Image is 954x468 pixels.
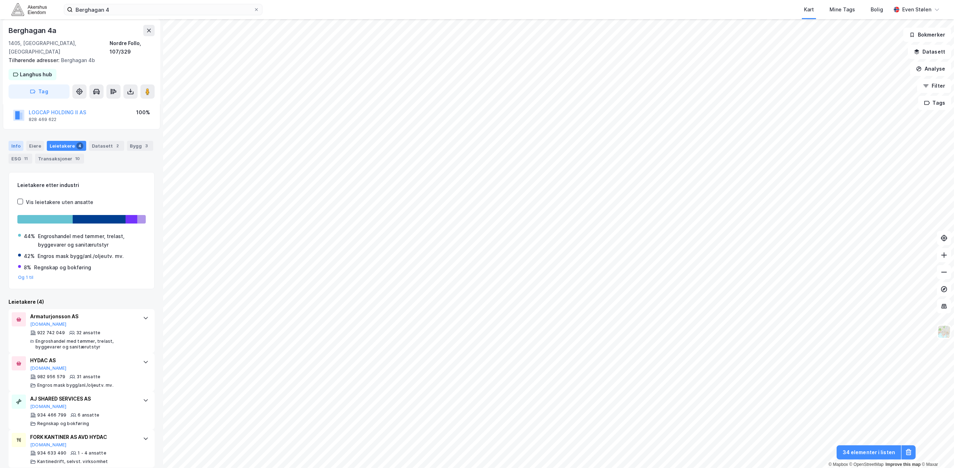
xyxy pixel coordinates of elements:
div: 4 [76,142,83,149]
div: Leietakere (4) [9,298,155,306]
div: Info [9,141,23,151]
img: akershus-eiendom-logo.9091f326c980b4bce74ccdd9f866810c.svg [11,3,47,16]
div: Langhus hub [20,70,52,79]
div: Leietakere [47,141,86,151]
div: 42% [24,252,35,260]
div: Transaksjoner [35,154,84,164]
button: [DOMAIN_NAME] [30,404,67,409]
div: FORK KANTINER AS AVD HYDAC [30,433,136,441]
div: 828 469 622 [29,117,56,122]
div: 934 633 490 [37,450,66,456]
div: Mine Tags [830,5,855,14]
div: 2 [114,142,121,149]
div: Vis leietakere uten ansatte [26,198,93,207]
a: OpenStreetMap [849,462,884,467]
div: HYDAC AS [30,356,136,365]
div: Regnskap og bokføring [37,421,89,426]
div: 3 [143,142,150,149]
button: Tags [918,96,951,110]
div: 32 ansatte [76,330,100,336]
iframe: Chat Widget [919,434,954,468]
div: 10 [74,155,81,162]
div: Berghagan 4b [9,56,149,65]
div: Kart [804,5,814,14]
div: 922 742 049 [37,330,65,336]
div: 31 ansatte [77,374,100,380]
div: AJ SHARED SERVICES AS [30,395,136,403]
div: Regnskap og bokføring [34,263,91,272]
div: Engros mask bygg/anl./oljeutv. mv. [37,382,113,388]
img: Z [937,325,951,338]
button: [DOMAIN_NAME] [30,321,67,327]
div: Even Stølen [902,5,931,14]
div: Bygg [127,141,153,151]
div: Nordre Follo, 107/329 [110,39,155,56]
div: Berghagan 4a [9,25,58,36]
button: [DOMAIN_NAME] [30,442,67,448]
div: ESG [9,154,32,164]
div: Eiere [26,141,44,151]
div: Leietakere etter industri [17,181,146,189]
div: Armaturjonsson AS [30,312,136,321]
a: Mapbox [828,462,848,467]
button: Analyse [910,62,951,76]
div: 982 956 579 [37,374,65,380]
div: 44% [24,232,35,241]
a: Improve this map [886,462,921,467]
button: Og 1 til [18,275,34,280]
div: Kantinedrift, selvst. virksomhet [37,459,108,464]
div: 100% [136,108,150,117]
input: Søk på adresse, matrikkel, gårdeiere, leietakere eller personer [73,4,254,15]
div: 1405, [GEOGRAPHIC_DATA], [GEOGRAPHIC_DATA] [9,39,110,56]
button: 34 elementer i listen [837,445,901,459]
div: Engros mask bygg/anl./oljeutv. mv. [38,252,124,260]
div: 8% [24,263,31,272]
div: 1 - 4 ansatte [78,450,106,456]
button: [DOMAIN_NAME] [30,365,67,371]
div: 6 ansatte [78,412,99,418]
div: Bolig [871,5,883,14]
button: Tag [9,84,70,99]
button: Datasett [908,45,951,59]
div: Engroshandel med tømmer, trelast, byggevarer og sanitærutstyr [38,232,145,249]
button: Filter [917,79,951,93]
div: 11 [22,155,29,162]
div: Datasett [89,141,124,151]
div: Kontrollprogram for chat [919,434,954,468]
button: Bokmerker [903,28,951,42]
span: Tilhørende adresser: [9,57,61,63]
div: Engroshandel med tømmer, trelast, byggevarer og sanitærutstyr [35,338,136,350]
div: 934 466 799 [37,412,66,418]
